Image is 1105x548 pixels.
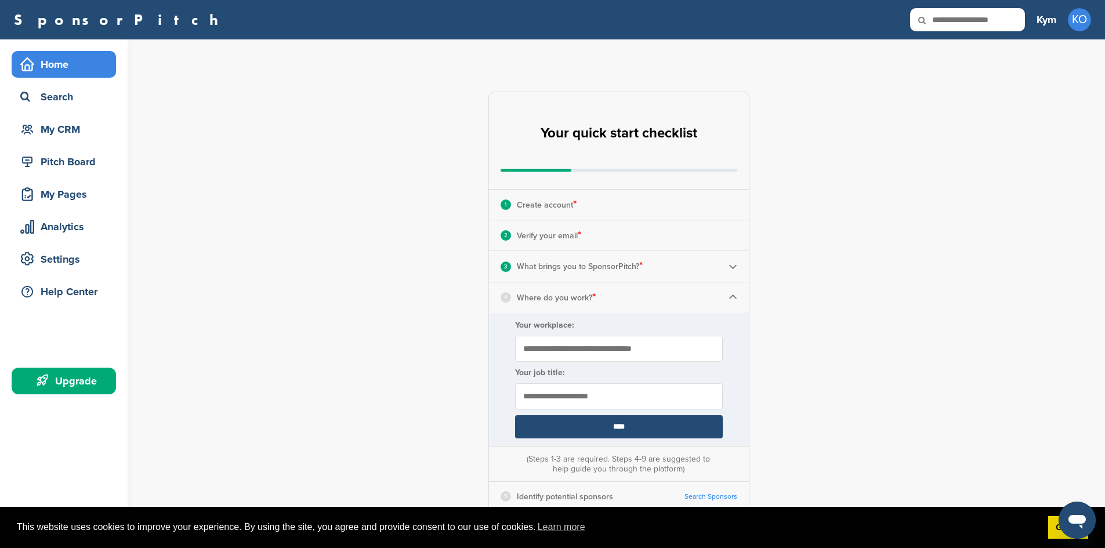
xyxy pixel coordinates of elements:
[17,518,1039,536] span: This website uses cookies to improve your experience. By using the site, you agree and provide co...
[1037,12,1056,28] h3: Kym
[729,262,737,271] img: Checklist arrow 2
[501,262,511,272] div: 3
[1048,516,1088,539] a: dismiss cookie message
[517,489,613,504] p: Identify potential sponsors
[17,371,116,391] div: Upgrade
[17,119,116,140] div: My CRM
[17,184,116,205] div: My Pages
[12,278,116,305] a: Help Center
[1037,7,1056,32] a: Kym
[17,54,116,75] div: Home
[12,181,116,208] a: My Pages
[501,230,511,241] div: 2
[17,216,116,237] div: Analytics
[17,86,116,107] div: Search
[12,368,116,394] a: Upgrade
[517,228,581,243] p: Verify your email
[524,454,713,474] div: (Steps 1-3 are required. Steps 4-9 are suggested to help guide you through the platform)
[12,51,116,78] a: Home
[501,199,511,210] div: 1
[536,518,587,536] a: learn more about cookies
[515,368,723,378] label: Your job title:
[1059,502,1096,539] iframe: Button to launch messaging window
[12,213,116,240] a: Analytics
[541,121,697,146] h2: Your quick start checklist
[17,151,116,172] div: Pitch Board
[501,292,511,303] div: 4
[14,12,226,27] a: SponsorPitch
[17,281,116,302] div: Help Center
[517,259,643,274] p: What brings you to SponsorPitch?
[517,197,577,212] p: Create account
[501,491,511,502] div: 5
[12,116,116,143] a: My CRM
[515,320,723,330] label: Your workplace:
[12,148,116,175] a: Pitch Board
[17,249,116,270] div: Settings
[684,492,737,501] a: Search Sponsors
[1068,8,1091,31] span: KO
[12,84,116,110] a: Search
[517,290,596,305] p: Where do you work?
[729,293,737,302] img: Checklist arrow 1
[12,246,116,273] a: Settings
